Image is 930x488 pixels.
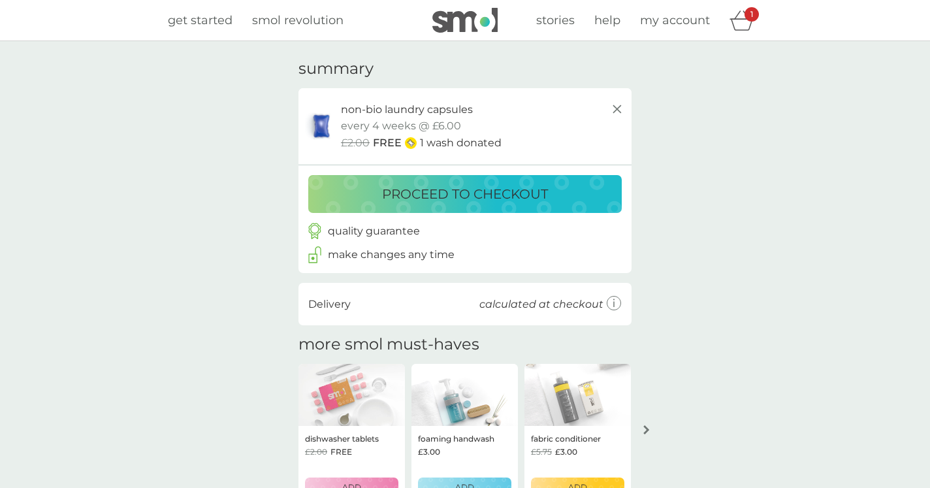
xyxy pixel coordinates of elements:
[305,446,327,458] span: £2.00
[298,59,374,78] h3: summary
[308,296,351,313] p: Delivery
[594,13,620,27] span: help
[373,135,402,152] span: FREE
[341,135,370,152] span: £2.00
[328,246,455,263] p: make changes any time
[418,446,440,458] span: £3.00
[305,432,379,445] p: dishwasher tablets
[252,13,344,27] span: smol revolution
[730,7,762,33] div: basket
[308,175,622,213] button: proceed to checkout
[536,11,575,30] a: stories
[432,8,498,33] img: smol
[298,335,479,354] h2: more smol must-haves
[341,118,461,135] p: every 4 weeks @ £6.00
[328,223,420,240] p: quality guarantee
[640,11,710,30] a: my account
[330,446,352,458] span: FREE
[479,296,603,313] p: calculated at checkout
[531,432,601,445] p: fabric conditioner
[555,446,577,458] span: £3.00
[168,11,232,30] a: get started
[382,184,548,204] p: proceed to checkout
[594,11,620,30] a: help
[252,11,344,30] a: smol revolution
[168,13,232,27] span: get started
[640,13,710,27] span: my account
[536,13,575,27] span: stories
[418,432,494,445] p: foaming handwash
[531,446,552,458] span: £5.75
[420,135,502,152] p: 1 wash donated
[341,101,473,118] p: non-bio laundry capsules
